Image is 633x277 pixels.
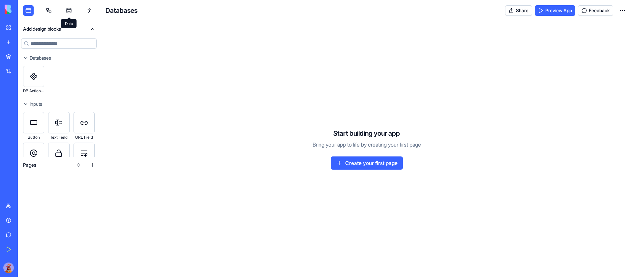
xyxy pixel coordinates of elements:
[20,160,84,170] button: Pages
[18,53,100,63] button: Databases
[3,263,14,273] img: Kuku_Large_sla5px.png
[18,21,100,37] button: Add design blocks
[578,5,613,16] button: Feedback
[313,141,421,149] p: Bring your app to life by creating your first page
[23,133,44,141] div: Button
[331,156,403,170] a: Create your first page
[105,6,137,15] h4: Databases
[505,5,532,16] button: Share
[535,5,575,16] a: Preview App
[5,5,45,14] img: logo
[333,129,400,138] h4: Start building your app
[23,87,44,95] div: DB Actions Common Settings
[18,99,100,109] button: Inputs
[65,21,73,26] p: Data
[48,133,69,141] div: Text Field
[74,133,95,141] div: URL Field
